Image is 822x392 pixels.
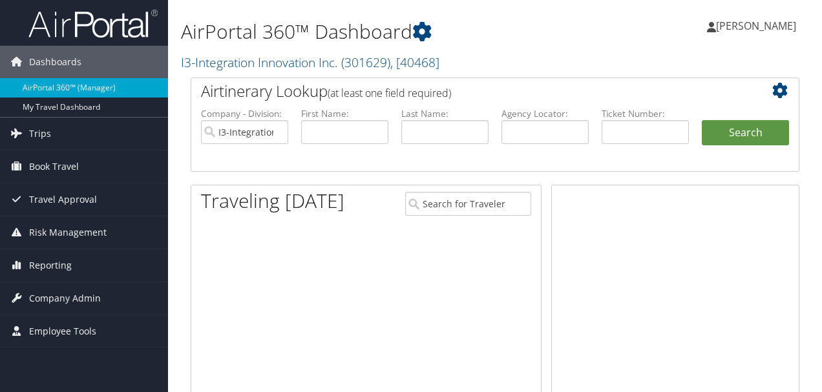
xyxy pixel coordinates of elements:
span: ( 301629 ) [341,54,390,71]
span: Reporting [29,249,72,282]
label: Company - Division: [201,107,288,120]
label: Ticket Number: [602,107,689,120]
span: , [ 40468 ] [390,54,439,71]
a: I3-Integration Innovation Inc. [181,54,439,71]
span: Dashboards [29,46,81,78]
h2: Airtinerary Lookup [201,80,739,102]
img: airportal-logo.png [28,8,158,39]
span: [PERSON_NAME] [716,19,796,33]
span: (at least one field required) [328,86,451,100]
input: Search for Traveler [405,192,532,216]
label: First Name: [301,107,388,120]
span: Company Admin [29,282,101,315]
span: Employee Tools [29,315,96,347]
span: Trips [29,118,51,150]
span: Book Travel [29,150,79,183]
h1: AirPortal 360™ Dashboard [181,18,600,45]
button: Search [702,120,789,146]
h1: Traveling [DATE] [201,187,344,214]
a: [PERSON_NAME] [707,6,809,45]
label: Agency Locator: [501,107,589,120]
span: Travel Approval [29,183,97,216]
span: Risk Management [29,216,107,249]
label: Last Name: [401,107,489,120]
